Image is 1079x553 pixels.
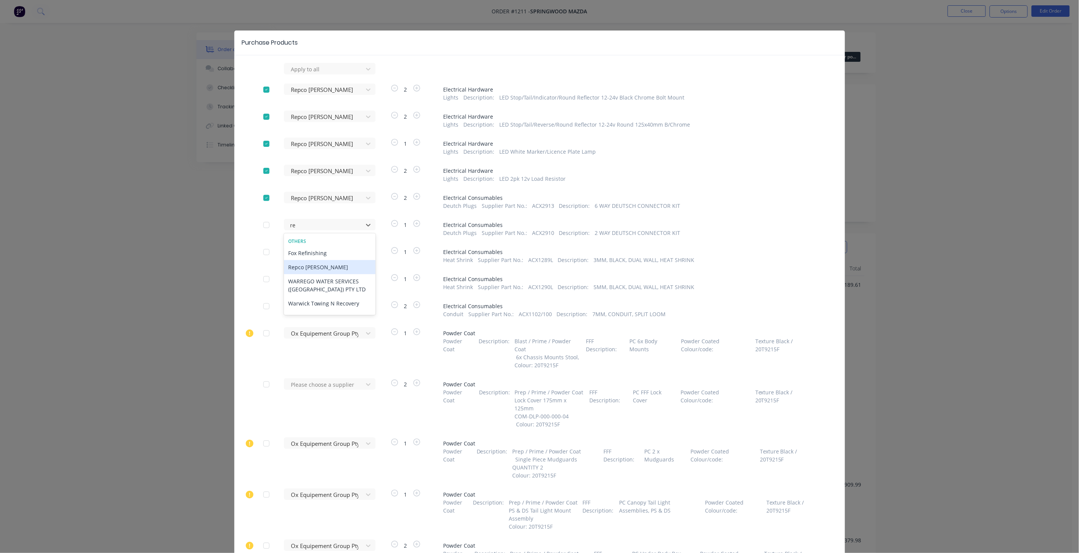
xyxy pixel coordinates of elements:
div: Fox Refinishing [284,246,376,260]
span: Prep / Prime / Powder Coat Lock Cover 175mm x 125mm COM-DLP-000-000-04 Colour: 20T9215F [515,388,584,428]
span: Powder Coat [444,388,474,428]
span: Powder Coated Colour/code : [705,498,762,530]
span: Supplier Part No. : [482,202,527,210]
div: Purchase Products [242,38,298,47]
span: Blast / Prime / Powder Coat 6x Chassis Mounts Stool, Colour: 20T9215F [515,337,581,369]
span: Powder Coat [444,498,469,530]
span: Powder Coat [444,380,816,388]
span: PC Canopy Tail Light Assemblies, PS & DS [619,498,700,530]
span: Electrical Hardware [444,113,816,121]
span: Heat Shrink [444,283,473,291]
span: 1 [400,439,412,447]
span: 2 WAY DEUTSCH CONNECTOR KIT [595,229,681,237]
span: 7MM, CONDUIT, SPLIT LOOM [593,310,666,318]
span: 6 WAY DEUTSCH CONNECTOR KIT [595,202,681,210]
span: 1 [400,275,412,283]
span: Prep / Prime / Powder Coat Single Piece Mudguards QUANTITY 2 Colour: 20T9215F [513,447,599,479]
span: FFF Description : [583,498,614,530]
span: Electrical Consumables [444,194,816,202]
span: PC 2 x Mudguards [645,447,686,479]
span: Texture Black / 20T9215F [767,498,816,530]
span: ACX1102/100 [519,310,552,318]
span: Description : [463,121,494,129]
span: PC FFF Lock Cover [633,388,676,428]
span: Powder Coat [444,542,816,550]
span: Description : [473,498,504,530]
span: Electrical Hardware [444,140,816,148]
span: Lights [444,148,459,156]
span: Powder Coat [444,439,816,447]
span: Powder Coated Colour/code : [681,388,750,428]
span: 2 [400,542,412,550]
span: Conduit [444,310,464,318]
span: 2 [400,113,412,121]
span: ACX2910 [532,229,554,237]
span: Electrical Consumables [444,248,816,256]
span: LED White Marker/Licence Plate Lamp [499,148,596,156]
span: 1 [400,248,412,256]
span: Electrical Consumables [444,302,816,310]
span: Electrical Hardware [444,85,816,93]
span: Description : [559,229,590,237]
span: Description : [463,148,494,156]
span: Supplier Part No. : [478,256,523,264]
span: Lights [444,93,459,101]
div: Others [284,238,376,245]
span: Description : [558,283,589,291]
span: Description : [463,93,494,101]
span: 1 [400,329,412,337]
span: Supplier Part No. : [478,283,523,291]
span: Powder Coated Colour/code : [681,337,751,369]
span: 2 [400,167,412,175]
span: FFF Description : [604,447,640,479]
span: Powder Coated Colour/code : [691,447,755,479]
span: Description : [479,337,510,369]
span: Texture Black / 20T9215F [756,337,816,369]
span: Electrical Consumables [444,221,816,229]
span: FFF Description : [589,388,628,428]
span: LED Stop/Tail/Reverse/Round Reflector 12-24v Round 125x40mm B/Chrome [499,121,690,129]
span: 5MM, BLACK, DUAL WALL, HEAT SHRINK [594,283,695,291]
span: 2 [400,85,412,93]
span: Description : [559,202,590,210]
span: 1 [400,221,412,229]
span: Supplier Part No. : [482,229,527,237]
span: LED 2pk 12v Load Resistor [499,175,566,183]
span: ACX2913 [532,202,554,210]
span: Powder Coat [444,490,816,498]
span: Description : [463,175,494,183]
span: 2 [400,380,412,388]
span: Deutch Plugs [444,202,477,210]
span: 3MM, BLACK, DUAL WALL, HEAT SHRINK [594,256,695,264]
span: Lights [444,175,459,183]
span: Description : [479,388,510,428]
span: 1 [400,490,412,498]
span: Heat Shrink [444,256,473,264]
span: 2 [400,194,412,202]
span: Powder Coat [444,337,474,369]
span: FFF Description : [586,337,624,369]
span: PC 6x Body Mounts [630,337,677,369]
span: Prep / Prime / Powder Coat PS & DS Tail Light Mount Assembly Colour: 20T9215F [509,498,578,530]
span: ACX1290L [528,283,553,291]
div: Warwick Towing N Recovery [284,296,376,310]
span: LED Stop/Tail/Indicator/Round Reflector 12-24v Black Chrome Bolt Mount [499,93,684,101]
span: Powder Coat [444,329,816,337]
span: Electrical Consumables [444,275,816,283]
span: Powder Coat [444,447,472,479]
span: ACX1289L [528,256,553,264]
span: 1 [400,140,412,148]
span: Lights [444,121,459,129]
span: Electrical Hardware [444,167,816,175]
span: Description : [477,447,508,479]
span: Supplier Part No. : [468,310,514,318]
span: Deutch Plugs [444,229,477,237]
span: Texture Black / 20T9215F [760,447,816,479]
div: Repco [PERSON_NAME] [284,260,376,274]
span: Description : [558,256,589,264]
span: Description : [557,310,588,318]
div: WARREGO WATER SERVICES ([GEOGRAPHIC_DATA]) PTY LTD [284,274,376,296]
span: Texture Black / 20T9215F [755,388,816,428]
span: 2 [400,302,412,310]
